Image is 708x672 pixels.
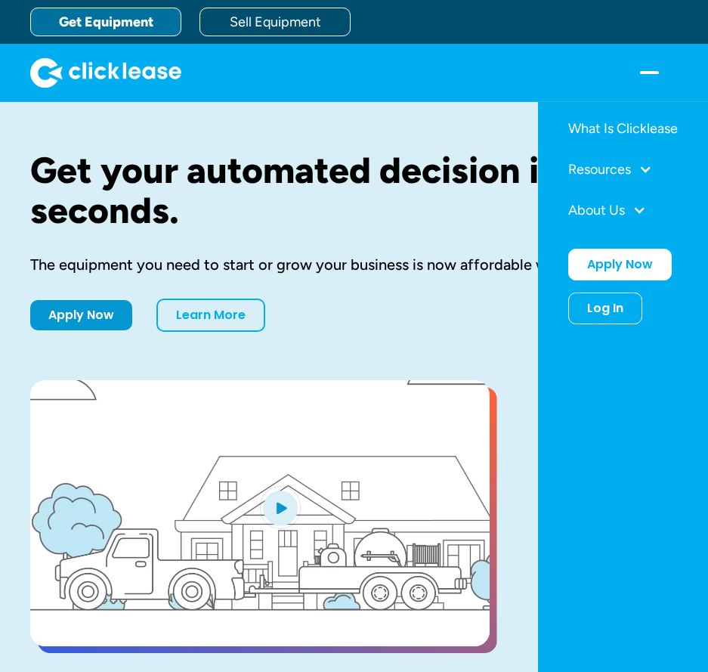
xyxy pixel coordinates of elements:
[568,249,672,280] a: Apply Now
[568,196,678,225] div: About Us
[30,57,181,88] a: home
[199,8,351,36] a: Sell Equipment
[30,8,181,36] a: Get Equipment
[568,163,631,176] div: Resources
[568,155,678,184] div: Resources
[587,301,623,316] div: Log In
[568,114,678,143] a: What Is Clicklease
[568,203,625,217] div: About Us
[620,44,678,101] div: menu
[30,57,181,88] img: Clicklease logo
